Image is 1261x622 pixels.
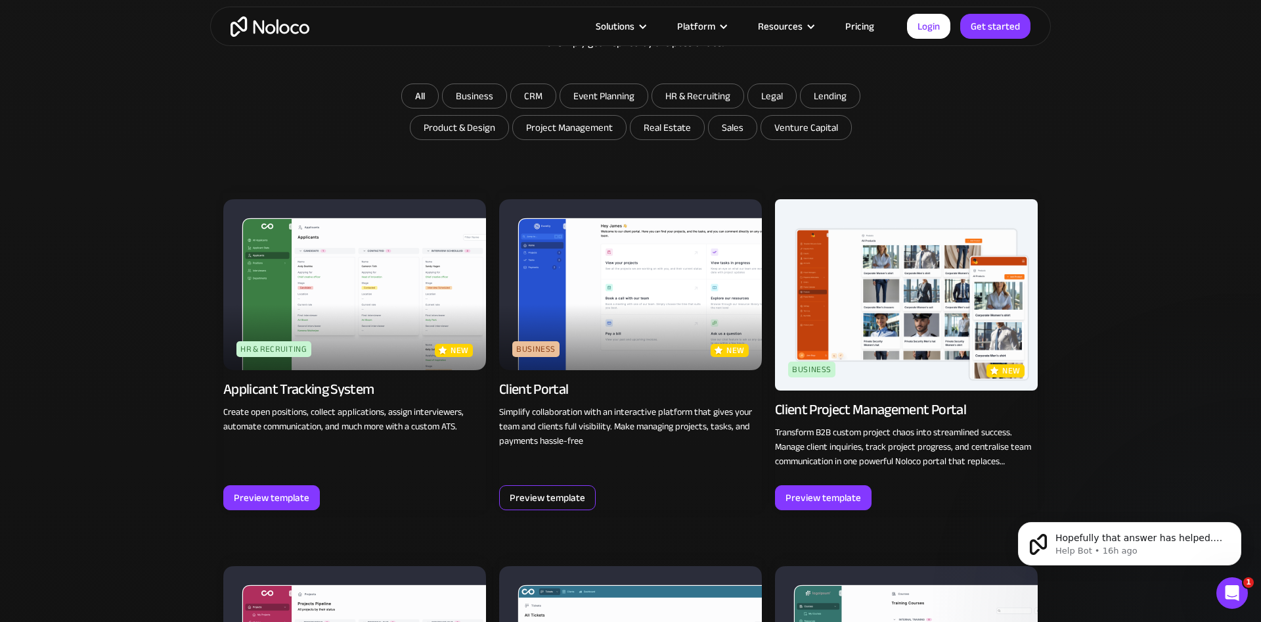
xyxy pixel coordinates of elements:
p: Message from Help Bot, sent 16h ago [57,51,227,62]
div: Preview template [510,489,585,506]
a: BusinessnewClient PortalSimplify collaboration with an interactive platform that gives your team ... [499,193,762,510]
a: Get started [960,14,1030,39]
iframe: Intercom notifications message [998,494,1261,586]
div: Solutions [579,18,661,35]
a: Login [907,14,950,39]
p: new [451,344,469,357]
div: Client Portal [499,380,568,398]
div: Business [788,362,835,377]
span: 1 [1243,577,1254,588]
p: Simplify collaboration with an interactive platform that gives your team and clients full visibil... [499,405,762,448]
div: Solutions [596,18,634,35]
div: HR & Recruiting [236,341,311,357]
div: Platform [661,18,741,35]
a: home [231,16,309,37]
a: HR & RecruitingnewApplicant Tracking SystemCreate open positions, collect applications, assign in... [223,193,486,510]
div: Client Project Management Portal [775,400,966,419]
div: Applicant Tracking System [223,380,374,398]
p: new [1002,364,1021,377]
div: Platform [677,18,715,35]
div: Preview template [785,489,861,506]
span: Hopefully that answer has helped. If you need any more help or have any other questions, I would ... [57,38,224,101]
div: Preview template [234,489,309,506]
a: BusinessnewClient Project Management PortalTransform B2B custom project chaos into streamlined su... [775,193,1038,510]
iframe: Intercom live chat [1216,577,1248,609]
div: Resources [758,18,803,35]
a: Pricing [829,18,891,35]
form: Email Form [368,84,893,143]
p: Transform B2B custom project chaos into streamlined success. Manage client inquiries, track proje... [775,425,1038,469]
p: Create open positions, collect applications, assign interviewers, automate communication, and muc... [223,405,486,434]
p: new [726,344,745,357]
a: All [401,84,439,108]
div: Resources [741,18,829,35]
div: Business [512,341,560,357]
